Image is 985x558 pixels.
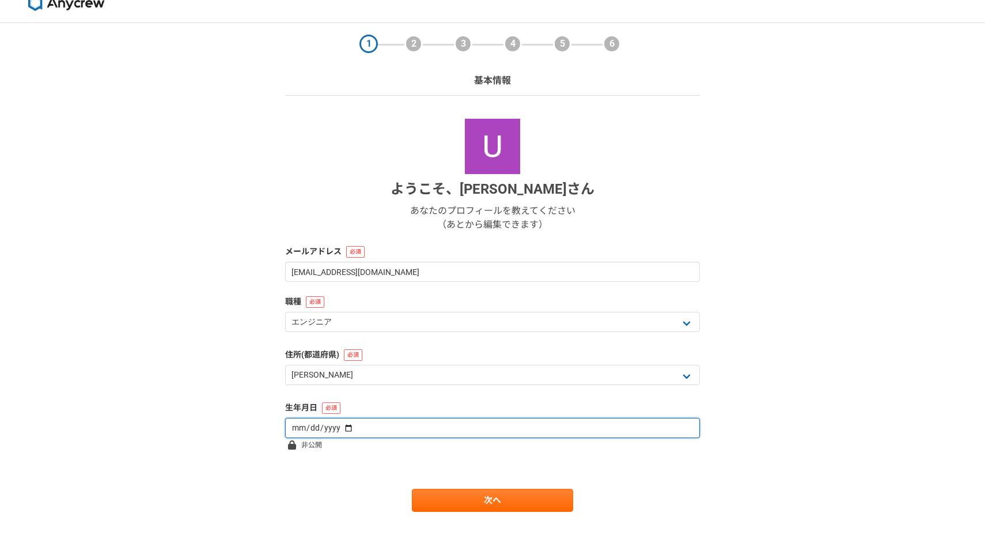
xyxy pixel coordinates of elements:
[474,74,511,88] p: 基本情報
[465,119,520,174] img: unnamed.png
[285,402,700,414] label: 生年月日
[603,35,621,53] div: 6
[454,35,472,53] div: 3
[359,35,378,53] div: 1
[301,438,322,452] span: 非公開
[285,296,700,308] label: 職種
[391,179,594,199] h1: ようこそ、 [PERSON_NAME] さん
[503,35,522,53] div: 4
[285,246,700,258] label: メールアドレス
[404,35,423,53] div: 2
[412,489,573,512] a: 次へ
[285,349,700,361] label: 住所(都道府県)
[410,204,575,232] p: あなたのプロフィールを教えてください （あとから編集できます）
[553,35,571,53] div: 5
